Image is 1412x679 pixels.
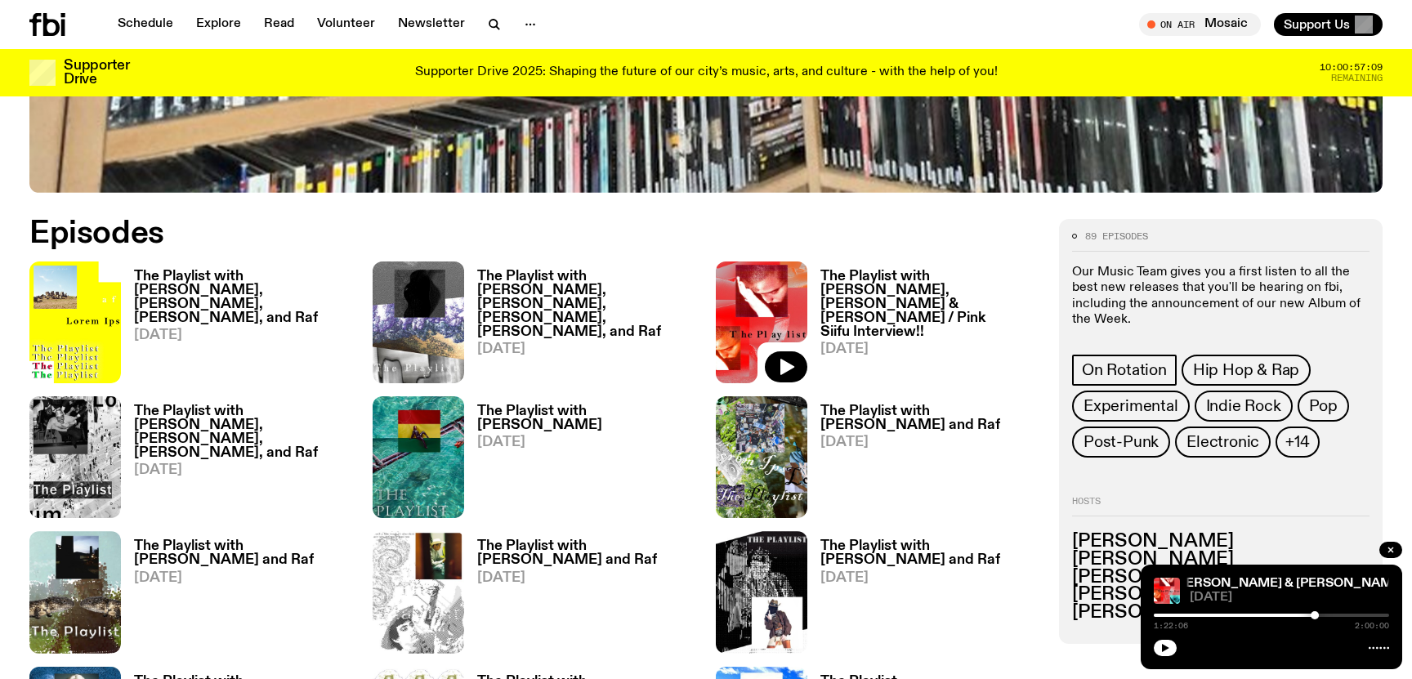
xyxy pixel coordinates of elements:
[1154,622,1188,630] span: 1:22:06
[415,65,998,80] p: Supporter Drive 2025: Shaping the future of our city’s music, arts, and culture - with the help o...
[1072,604,1370,622] h3: [PERSON_NAME]
[121,270,353,383] a: The Playlist with [PERSON_NAME], [PERSON_NAME], [PERSON_NAME], and Raf[DATE]
[820,571,1039,585] span: [DATE]
[1072,391,1190,422] a: Experimental
[1072,497,1370,516] h2: Hosts
[1082,361,1167,379] span: On Rotation
[477,539,696,567] h3: The Playlist with [PERSON_NAME] and Raf
[1139,13,1261,36] button: On AirMosaic
[1072,355,1177,386] a: On Rotation
[477,404,696,432] h3: The Playlist with [PERSON_NAME]
[1154,578,1180,604] img: The cover image for this episode of The Playlist, featuring the title of the show as well as the ...
[1193,361,1299,379] span: Hip Hop & Rap
[1331,74,1383,83] span: Remaining
[134,404,353,460] h3: The Playlist with [PERSON_NAME], [PERSON_NAME], [PERSON_NAME], and Raf
[388,13,475,36] a: Newsletter
[464,404,696,518] a: The Playlist with [PERSON_NAME][DATE]
[1085,232,1148,241] span: 89 episodes
[1084,433,1159,451] span: Post-Punk
[807,539,1039,653] a: The Playlist with [PERSON_NAME] and Raf[DATE]
[134,328,353,342] span: [DATE]
[464,539,696,653] a: The Playlist with [PERSON_NAME] and Raf[DATE]
[373,396,464,518] img: The poster for this episode of The Playlist. It features the album artwork for Amaarae's BLACK ST...
[1072,569,1370,587] h3: [PERSON_NAME]
[1190,592,1389,604] span: [DATE]
[1285,433,1309,451] span: +14
[807,270,1039,383] a: The Playlist with [PERSON_NAME], [PERSON_NAME] & [PERSON_NAME] / Pink Siifu Interview!![DATE]
[1298,391,1349,422] a: Pop
[1072,586,1370,604] h3: [PERSON_NAME]
[820,539,1039,567] h3: The Playlist with [PERSON_NAME] and Raf
[1274,13,1383,36] button: Support Us
[1175,427,1271,458] a: Electronic
[1195,391,1293,422] a: Indie Rock
[1084,397,1178,415] span: Experimental
[134,270,353,325] h3: The Playlist with [PERSON_NAME], [PERSON_NAME], [PERSON_NAME], and Raf
[29,219,925,248] h2: Episodes
[1284,17,1350,32] span: Support Us
[134,539,353,567] h3: The Playlist with [PERSON_NAME] and Raf
[64,59,129,87] h3: Supporter Drive
[477,342,696,356] span: [DATE]
[477,571,696,585] span: [DATE]
[1309,397,1338,415] span: Pop
[1276,427,1319,458] button: +14
[1182,355,1311,386] a: Hip Hop & Rap
[1355,622,1389,630] span: 2:00:00
[820,436,1039,449] span: [DATE]
[134,463,353,477] span: [DATE]
[108,13,183,36] a: Schedule
[121,404,353,518] a: The Playlist with [PERSON_NAME], [PERSON_NAME], [PERSON_NAME], and Raf[DATE]
[186,13,251,36] a: Explore
[464,270,696,383] a: The Playlist with [PERSON_NAME], [PERSON_NAME], [PERSON_NAME], [PERSON_NAME], and Raf[DATE]
[1320,63,1383,72] span: 10:00:57:09
[1186,433,1259,451] span: Electronic
[820,342,1039,356] span: [DATE]
[1072,427,1170,458] a: Post-Punk
[134,571,353,585] span: [DATE]
[121,539,353,653] a: The Playlist with [PERSON_NAME] and Raf[DATE]
[820,404,1039,432] h3: The Playlist with [PERSON_NAME] and Raf
[254,13,304,36] a: Read
[1072,265,1370,328] p: Our Music Team gives you a first listen to all the best new releases that you'll be hearing on fb...
[1072,551,1370,569] h3: [PERSON_NAME]
[1072,533,1370,551] h3: [PERSON_NAME]
[477,436,696,449] span: [DATE]
[1206,397,1281,415] span: Indie Rock
[307,13,385,36] a: Volunteer
[820,270,1039,339] h3: The Playlist with [PERSON_NAME], [PERSON_NAME] & [PERSON_NAME] / Pink Siifu Interview!!
[477,270,696,339] h3: The Playlist with [PERSON_NAME], [PERSON_NAME], [PERSON_NAME], [PERSON_NAME], and Raf
[807,404,1039,518] a: The Playlist with [PERSON_NAME] and Raf[DATE]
